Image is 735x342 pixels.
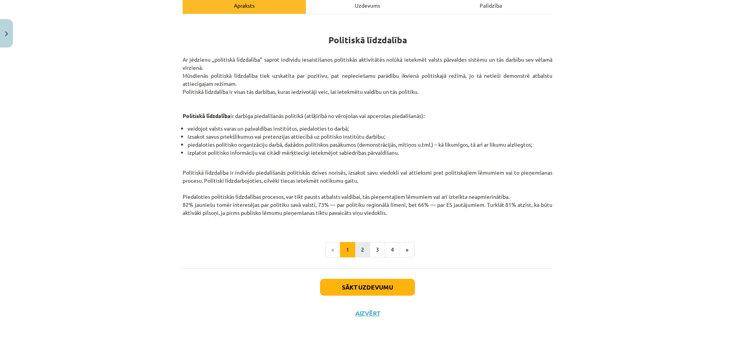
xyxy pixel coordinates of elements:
li: izsakot savus priekšlikumus vai pretenzijas attiecībā uz politisko institūtu darbību; [188,133,552,141]
nav: Page navigation example [183,242,552,257]
li: veidojot valsts varas un pašvaldības institūtus, piedaloties to darbā; [188,124,552,133]
li: izplatot politisko informāciju vai citādi mērķtiecīgi ietekmējot sabiedrības pārvaldīšanu. [188,149,552,165]
button: 2 [355,242,370,257]
button: Aizvērt [353,309,382,317]
button: 3 [370,242,385,257]
button: Sākt uzdevumu [320,279,415,296]
strong: Politiskā līdzdalība [183,112,230,119]
img: icon-close-lesson-0947bae3869378f0d4975bcd49f059093ad1ed9edebbc8119c70593378902aed.svg [5,31,8,36]
strong: Politiskā līdzdalība [328,34,407,46]
button: » [400,242,415,257]
p: Politiskā līdzdalība ir indivīdu piedalīšanās politiskās dzīves norisēs, izsakot savu viedokli va... [183,169,552,225]
button: 4 [385,242,400,257]
li: piedaloties politisko organizāciju darbā, dažādos politiskos pasākumos (demonstrācijās, mītiņos u... [188,141,552,149]
p: Ar jēdzienu „politiskā līdzdalība” saprot indivīdu iesaistīšanos politiskās aktivitātēs nolūkā ie... [183,47,552,120]
button: 1 [340,242,355,257]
